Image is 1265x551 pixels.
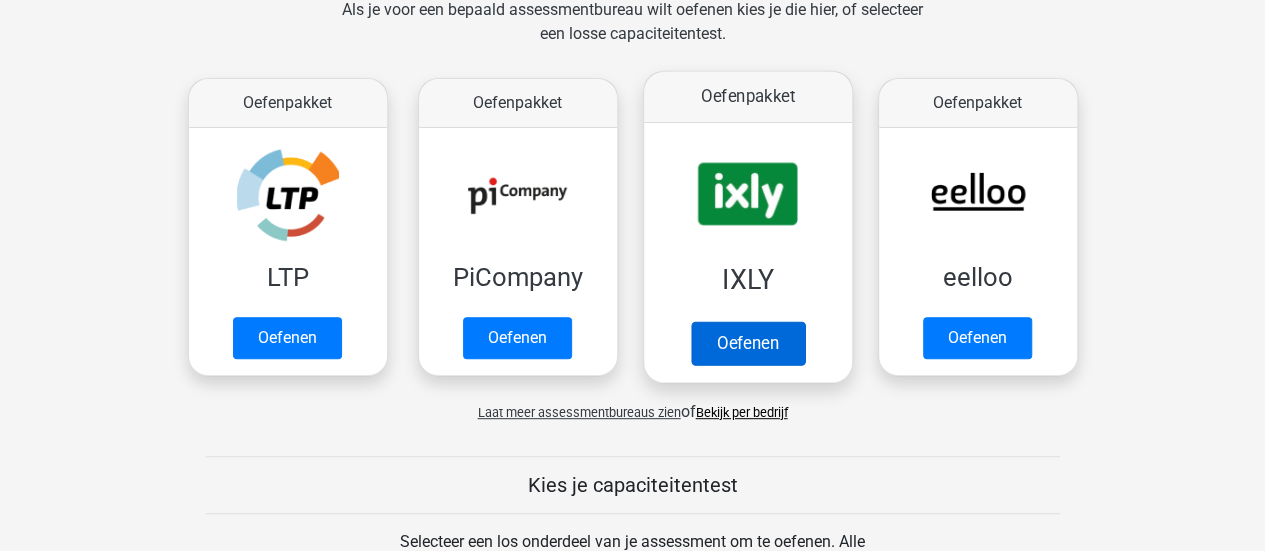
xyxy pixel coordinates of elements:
a: Oefenen [463,317,572,359]
div: of [173,384,1093,424]
span: Laat meer assessmentbureaus zien [478,405,681,420]
a: Oefenen [233,317,342,359]
a: Bekijk per bedrijf [696,405,788,420]
h5: Kies je capaciteitentest [206,473,1060,497]
a: Oefenen [923,317,1032,359]
a: Oefenen [690,321,804,365]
